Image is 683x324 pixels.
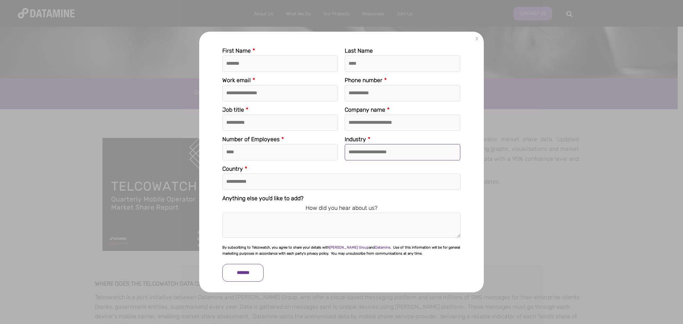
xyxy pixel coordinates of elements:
[222,203,461,213] legend: How did you hear about us?
[222,245,461,257] p: By subscribing to Telcowatch, you agree to share your details with and . Use of this information ...
[345,136,366,143] span: Industry
[222,106,244,113] span: Job title
[472,34,481,43] a: X
[329,245,369,250] a: [PERSON_NAME] Group
[222,136,280,143] span: Number of Employees
[222,47,251,54] span: First Name
[222,195,303,202] span: Anything else you'd like to add?
[375,245,390,250] a: Datamine
[345,47,373,54] span: Last Name
[345,77,382,84] span: Phone number
[222,165,243,172] span: Country
[222,77,251,84] span: Work email
[345,106,385,113] span: Company name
